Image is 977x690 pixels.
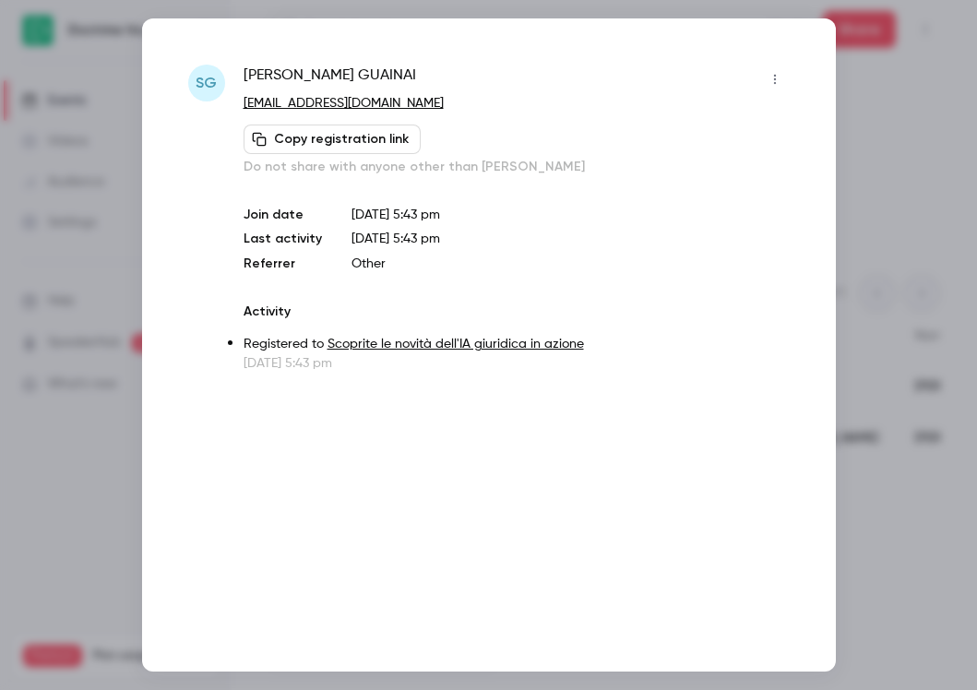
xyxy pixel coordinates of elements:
[244,206,322,224] p: Join date
[351,255,790,273] p: Other
[244,125,421,154] button: Copy registration link
[244,230,322,249] p: Last activity
[351,232,440,245] span: [DATE] 5:43 pm
[244,354,790,373] p: [DATE] 5:43 pm
[244,97,444,110] a: [EMAIL_ADDRESS][DOMAIN_NAME]
[244,255,322,273] p: Referrer
[244,335,790,354] p: Registered to
[244,65,416,94] span: [PERSON_NAME] GUAINAI
[328,338,584,351] a: Scoprite le novità dell'IA giuridica in azione
[351,206,790,224] p: [DATE] 5:43 pm
[244,158,790,176] p: Do not share with anyone other than [PERSON_NAME]
[196,72,217,94] span: sG
[244,303,790,321] p: Activity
